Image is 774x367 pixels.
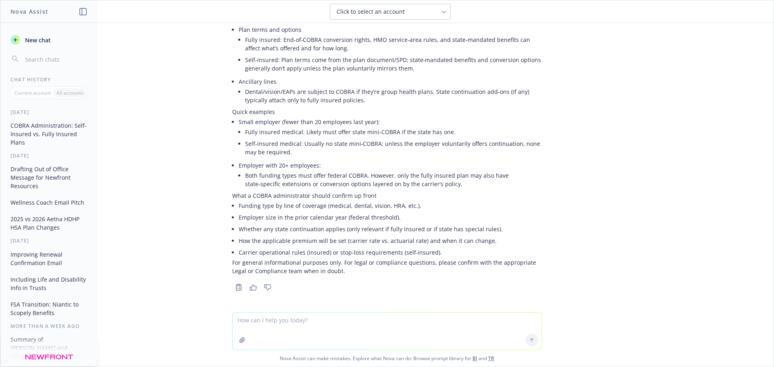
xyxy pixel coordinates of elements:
[4,350,770,367] span: Nova Assist can make mistakes. Explore what Nova can do: Browse prompt library for and
[239,160,542,191] li: Employer with 20+ employees:
[7,212,91,234] button: 2025 vs 2026 Aetna HDHP HSA Plan Changes
[1,76,97,83] div: Chat History
[7,333,91,363] button: Summary of [PERSON_NAME] and Fertility Coverage Options
[245,138,542,158] li: Self‑insured medical: Usually no state mini‑COBRA; unless the employer voluntarily offers continu...
[7,273,91,294] button: Including Life and Disability Info in Trusts
[56,89,83,96] p: All accounts
[15,89,51,96] p: Current account
[7,119,91,149] button: COBRA Administration: Self-Insured vs. Fully Insured Plans
[239,211,542,223] li: Employer size in the prior calendar year (federal threshold).
[10,7,48,16] h1: Nova Assist
[7,298,91,319] button: FSA Transition: Niantic to Scopely Benefits
[1,109,97,116] div: [DATE]
[1,323,97,330] div: More than a week ago
[232,191,542,200] p: What a COBRA administrator should confirm up front
[23,54,87,65] input: Search chats
[337,8,405,16] span: Click to select an account
[261,282,274,293] button: Thumbs down
[235,284,242,291] svg: Copy to clipboard
[245,54,542,74] li: Self‑insured: Plan terms come from the plan document/SPD; state‑mandated benefits and conversion ...
[232,258,542,275] p: For general informational purposes only. For legal or compliance questions, please confirm with t...
[7,162,91,193] button: Drafting Out of Office Message for Newfront Resources
[1,152,97,159] div: [DATE]
[472,355,477,362] a: BI
[239,247,542,258] li: Carrier operational rules (insured) or stop‑loss requirements (self‑insured).
[245,34,542,54] li: Fully insured: End‑of‑COBRA conversion rights, HMO service‑area rules, and state‑mandated benefit...
[239,116,542,160] li: Small employer (fewer than 20 employees last year):
[239,223,542,235] li: Whether any state continuation applies (only relevant if fully insured or if state has special ru...
[239,76,542,108] li: Ancillary lines
[23,36,51,44] span: New chat
[7,33,91,47] button: New chat
[245,126,542,138] li: Fully insured medical: Likely must offer state mini‑COBRA if the state has one.
[232,108,542,116] p: Quick examples
[245,170,542,190] li: Both funding types must offer federal COBRA. However, only the fully insured plan may also have s...
[7,196,91,209] button: Wellness Coach Email Pitch
[330,4,451,20] button: Click to select an account
[7,248,91,270] button: Improving Renewal Confirmation Email
[239,200,542,211] li: Funding type by line of coverage (medical, dental, vision, HRA, etc.).
[239,235,542,247] li: How the applicable premium will be set (carrier rate vs. actuarial rate) and when it can change.
[488,355,494,362] a: TR
[245,86,542,106] li: Dental/vision/EAPs are subject to COBRA if they’re group health plans. State continuation add‑ons...
[239,24,542,76] li: Plan terms and options
[1,237,97,244] div: [DATE]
